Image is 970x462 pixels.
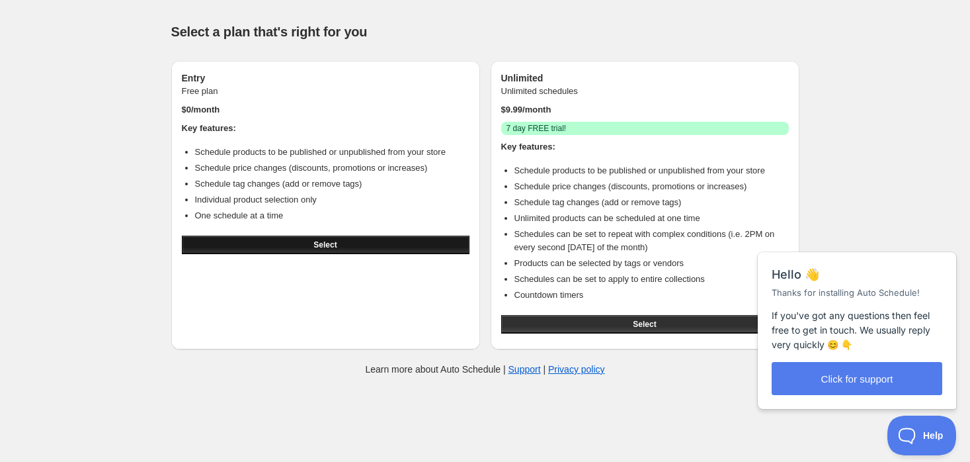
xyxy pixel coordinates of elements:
[501,140,789,154] h4: Key features:
[514,164,789,177] li: Schedule products to be published or unpublished from your store
[887,416,957,455] iframe: Help Scout Beacon - Open
[514,180,789,193] li: Schedule price changes (discounts, promotions or increases)
[195,193,469,207] li: Individual product selection only
[506,123,567,134] span: 7 day FREE trial!
[501,103,789,116] p: $ 9.99 /month
[514,196,789,209] li: Schedule tag changes (add or remove tags)
[182,71,469,85] h3: Entry
[171,24,799,40] h1: Select a plan that's right for you
[514,257,789,270] li: Products can be selected by tags or vendors
[195,209,469,222] li: One schedule at a time
[182,103,469,116] p: $ 0 /month
[182,236,469,254] button: Select
[633,319,656,330] span: Select
[365,363,604,376] p: Learn more about Auto Schedule | |
[195,162,469,175] li: Schedule price changes (discounts, promotions or increases)
[514,273,789,286] li: Schedules can be set to apply to entire collections
[514,289,789,302] li: Countdown timers
[501,315,789,334] button: Select
[548,364,605,375] a: Privacy policy
[514,228,789,254] li: Schedules can be set to repeat with complex conditions (i.e. 2PM on every second [DATE] of the mo...
[182,85,469,98] p: Free plan
[195,177,469,191] li: Schedule tag changes (add or remove tags)
[313,240,337,250] span: Select
[501,71,789,85] h3: Unlimited
[751,219,964,416] iframe: Help Scout Beacon - Messages and Notifications
[508,364,541,375] a: Support
[501,85,789,98] p: Unlimited schedules
[195,146,469,159] li: Schedule products to be published or unpublished from your store
[182,122,469,135] h4: Key features:
[514,212,789,225] li: Unlimited products can be scheduled at one time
